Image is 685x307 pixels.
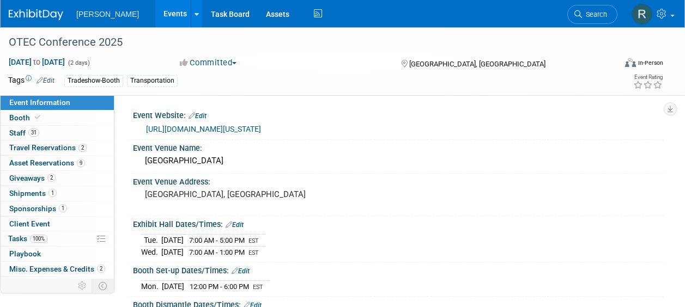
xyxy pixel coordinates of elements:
[9,219,50,228] span: Client Event
[625,58,636,67] img: Format-Inperson.png
[64,75,123,87] div: Tradeshow-Booth
[582,10,607,19] span: Search
[9,174,56,182] span: Giveaways
[9,128,39,137] span: Staff
[67,59,90,66] span: (2 days)
[76,10,139,19] span: [PERSON_NAME]
[92,279,114,293] td: Toggle Event Tabs
[28,128,39,137] span: 31
[162,281,184,292] td: [DATE]
[638,59,663,67] div: In-Person
[145,189,342,199] pre: [GEOGRAPHIC_DATA], [GEOGRAPHIC_DATA]
[141,152,655,169] div: [GEOGRAPHIC_DATA]
[1,110,114,125] a: Booth
[78,144,87,152] span: 2
[133,140,663,153] div: Event Venue Name:
[632,4,652,24] img: Rebecca Deis
[141,235,161,247] td: Tue.
[226,221,244,229] a: Edit
[567,5,617,24] a: Search
[9,158,85,167] span: Asset Reservations
[189,112,207,120] a: Edit
[1,201,114,216] a: Sponsorships1
[49,189,57,197] span: 1
[8,57,65,67] span: [DATE] [DATE]
[133,262,663,277] div: Booth Set-up Dates/Times:
[133,216,663,230] div: Exhibit Hall Dates/Times:
[9,204,67,213] span: Sponsorships
[133,107,663,121] div: Event Website:
[59,204,67,212] span: 1
[248,249,259,256] span: EST
[141,281,162,292] td: Mon.
[1,186,114,201] a: Shipments1
[161,235,184,247] td: [DATE]
[35,114,40,120] i: Booth reservation complete
[1,126,114,140] a: Staff31
[232,267,250,275] a: Edit
[9,265,105,273] span: Misc. Expenses & Credits
[189,248,245,256] span: 7:00 AM - 1:00 PM
[9,9,63,20] img: ExhibitDay
[97,265,105,273] span: 2
[176,57,241,69] button: Committed
[9,189,57,198] span: Shipments
[73,279,92,293] td: Personalize Event Tab Strip
[1,247,114,261] a: Playbook
[568,57,663,73] div: Event Format
[248,237,259,244] span: EST
[633,75,663,80] div: Event Rating
[32,58,42,66] span: to
[1,171,114,186] a: Giveaways2
[47,174,56,182] span: 2
[146,125,261,133] a: [URL][DOMAIN_NAME][US_STATE]
[1,262,114,277] a: Misc. Expenses & Credits2
[9,98,70,107] span: Event Information
[8,234,47,243] span: Tasks
[141,247,161,258] td: Wed.
[8,75,54,87] td: Tags
[1,231,114,246] a: Tasks100%
[1,95,114,110] a: Event Information
[190,283,249,291] span: 12:00 PM - 6:00 PM
[189,236,245,244] span: 7:00 AM - 5:00 PM
[9,113,43,122] span: Booth
[37,77,54,84] a: Edit
[5,33,607,52] div: OTEC Conference 2025
[161,247,184,258] td: [DATE]
[30,235,47,243] span: 100%
[1,140,114,155] a: Travel Reservations2
[1,156,114,170] a: Asset Reservations9
[9,143,87,152] span: Travel Reservations
[409,60,545,68] span: [GEOGRAPHIC_DATA], [GEOGRAPHIC_DATA]
[77,159,85,167] span: 9
[133,174,663,187] div: Event Venue Address:
[9,249,41,258] span: Playbook
[127,75,178,87] div: Transportation
[1,217,114,231] a: Client Event
[253,284,263,291] span: EST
